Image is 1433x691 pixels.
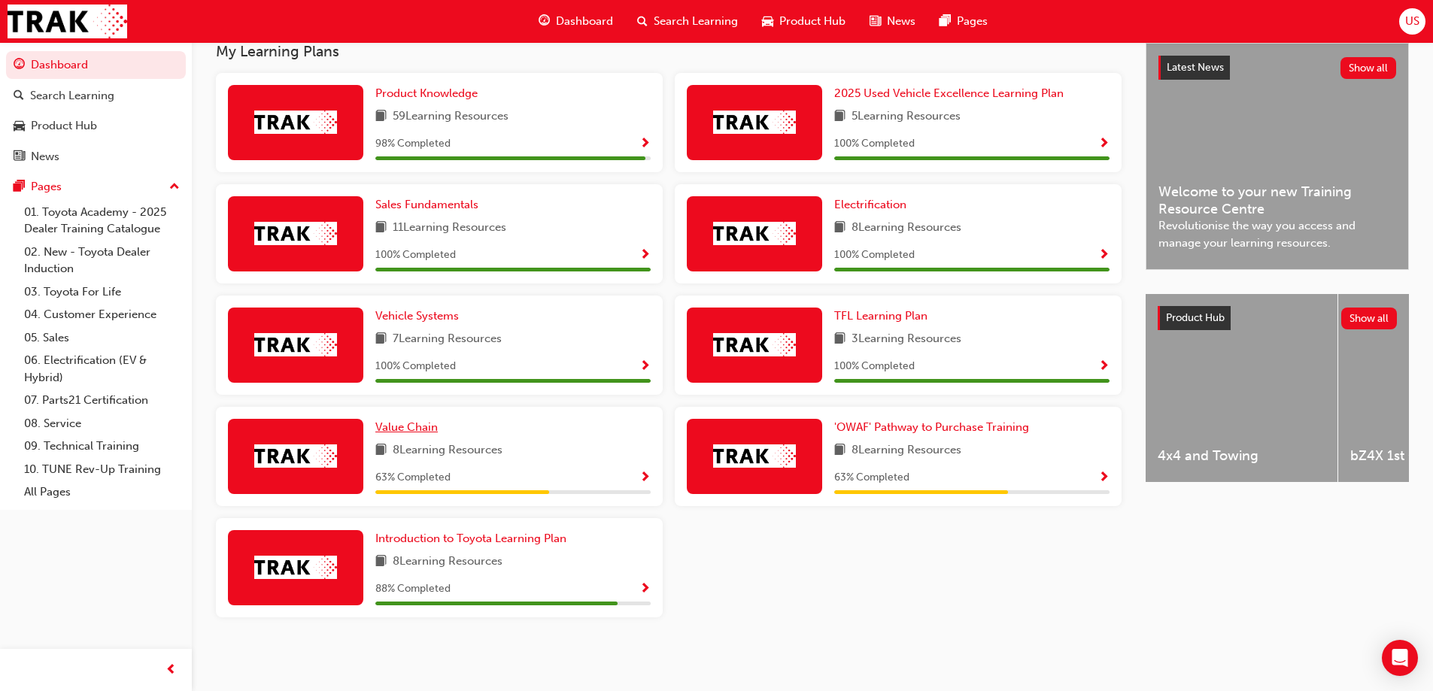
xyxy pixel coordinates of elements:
span: Show Progress [639,249,651,262]
img: Trak [254,556,337,579]
a: Dashboard [6,51,186,79]
a: 02. New - Toyota Dealer Induction [18,241,186,280]
a: Value Chain [375,419,444,436]
img: Trak [713,444,796,468]
span: 100 % Completed [375,358,456,375]
span: 100 % Completed [834,247,915,264]
button: Pages [6,173,186,201]
button: Show Progress [1098,246,1110,265]
span: Product Hub [1166,311,1225,324]
a: Product Hub [6,112,186,140]
span: TFL Learning Plan [834,309,928,323]
span: 11 Learning Resources [393,219,506,238]
span: Show Progress [1098,471,1110,485]
a: guage-iconDashboard [527,6,625,37]
a: Search Learning [6,82,186,110]
button: Show all [1340,57,1397,79]
a: Latest NewsShow all [1158,56,1396,80]
span: 4x4 and Towing [1158,447,1325,465]
span: Electrification [834,198,906,211]
a: Vehicle Systems [375,308,465,325]
span: 98 % Completed [375,135,451,153]
img: Trak [8,5,127,38]
span: book-icon [375,108,387,126]
span: Show Progress [639,471,651,485]
span: Latest News [1167,61,1224,74]
img: Trak [254,333,337,356]
a: TFL Learning Plan [834,308,934,325]
span: book-icon [834,441,846,460]
a: pages-iconPages [928,6,1000,37]
span: Revolutionise the way you access and manage your learning resources. [1158,217,1396,251]
span: Show Progress [639,138,651,151]
span: 100 % Completed [834,135,915,153]
span: Pages [957,13,988,30]
a: search-iconSearch Learning [625,6,750,37]
button: US [1399,8,1425,35]
span: US [1405,13,1419,30]
span: book-icon [834,108,846,126]
a: car-iconProduct Hub [750,6,858,37]
span: 88 % Completed [375,580,451,598]
span: News [887,13,915,30]
span: Show Progress [639,583,651,596]
span: 3 Learning Resources [852,330,961,349]
a: Product Knowledge [375,85,484,102]
img: Trak [254,444,337,468]
a: 07. Parts21 Certification [18,389,186,412]
a: 2025 Used Vehicle Excellence Learning Plan [834,85,1070,102]
span: guage-icon [14,59,25,72]
a: 06. Electrification (EV & Hybrid) [18,349,186,389]
button: Show Progress [639,135,651,153]
span: Product Hub [779,13,846,30]
span: prev-icon [165,661,177,680]
span: Dashboard [556,13,613,30]
span: pages-icon [14,180,25,194]
span: news-icon [870,12,881,31]
img: Trak [254,111,337,134]
span: pages-icon [940,12,951,31]
span: Vehicle Systems [375,309,459,323]
div: Open Intercom Messenger [1382,640,1418,676]
a: 09. Technical Training [18,435,186,458]
a: 10. TUNE Rev-Up Training [18,458,186,481]
span: Show Progress [639,360,651,374]
button: Show Progress [639,468,651,487]
a: 05. Sales [18,326,186,350]
div: Search Learning [30,87,114,105]
span: Search Learning [654,13,738,30]
a: 04. Customer Experience [18,303,186,326]
a: 08. Service [18,412,186,435]
button: Show all [1341,308,1398,329]
span: 'OWAF' Pathway to Purchase Training [834,420,1029,434]
button: Show Progress [639,246,651,265]
span: Show Progress [1098,249,1110,262]
a: Electrification [834,196,912,214]
span: book-icon [834,219,846,238]
div: Product Hub [31,117,97,135]
button: Show Progress [1098,135,1110,153]
span: 63 % Completed [375,469,451,486]
span: guage-icon [539,12,550,31]
a: 01. Toyota Academy - 2025 Dealer Training Catalogue [18,201,186,241]
button: Show Progress [1098,468,1110,487]
button: Show Progress [1098,357,1110,376]
a: Introduction to Toyota Learning Plan [375,530,572,547]
div: News [31,148,59,165]
div: Pages [31,178,62,195]
span: 8 Learning Resources [393,553,502,571]
button: DashboardSearch LearningProduct HubNews [6,48,186,173]
span: 8 Learning Resources [852,441,961,460]
span: 59 Learning Resources [393,108,509,126]
a: News [6,143,186,171]
span: 5 Learning Resources [852,108,961,126]
span: car-icon [14,120,25,133]
a: 03. Toyota For Life [18,280,186,304]
span: Product Knowledge [375,86,478,100]
span: news-icon [14,150,25,164]
img: Trak [713,333,796,356]
span: 2025 Used Vehicle Excellence Learning Plan [834,86,1064,100]
a: 'OWAF' Pathway to Purchase Training [834,419,1035,436]
span: 7 Learning Resources [393,330,502,349]
span: search-icon [637,12,648,31]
